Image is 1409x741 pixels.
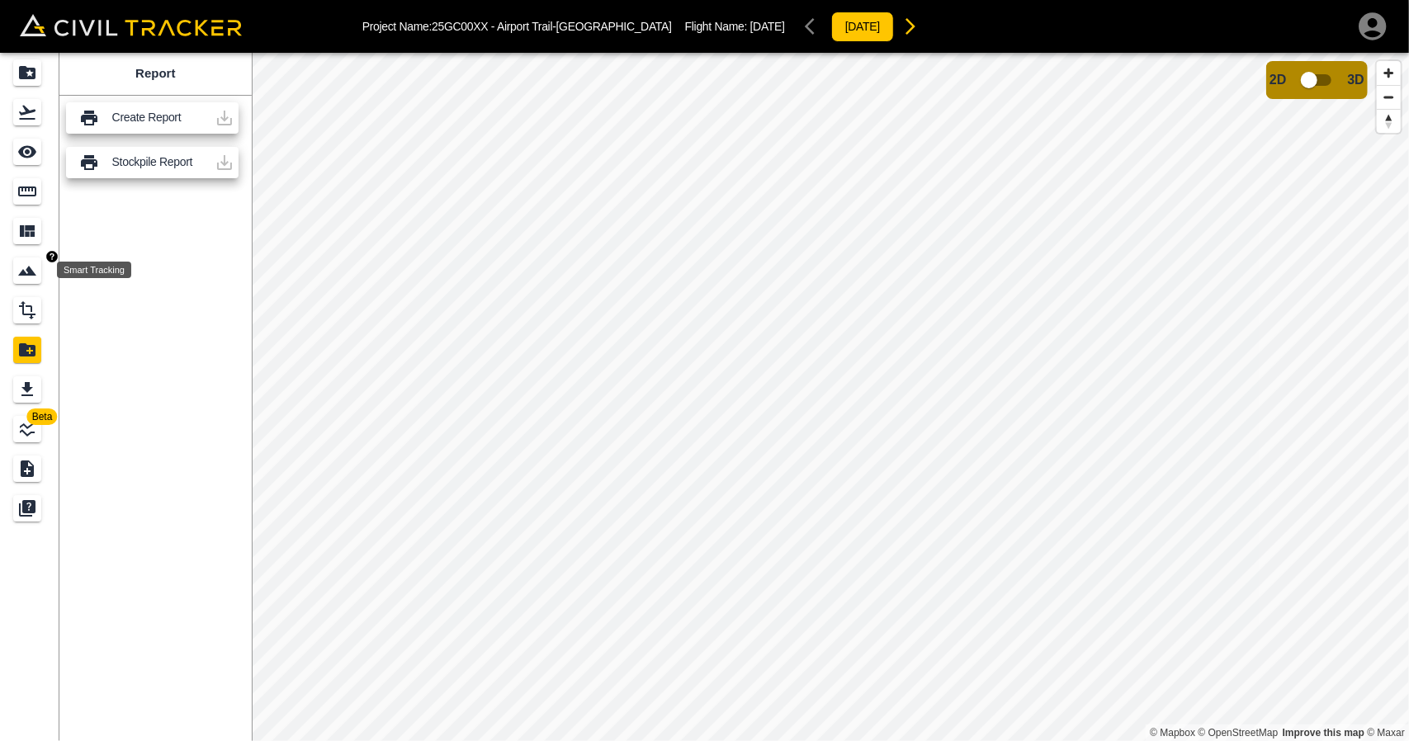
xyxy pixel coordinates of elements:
[252,53,1409,741] canvas: Map
[685,20,785,33] p: Flight Name:
[1377,109,1401,133] button: Reset bearing to north
[362,20,672,33] p: Project Name: 25GC00XX - Airport Trail-[GEOGRAPHIC_DATA]
[1199,727,1279,739] a: OpenStreetMap
[1150,727,1195,739] a: Mapbox
[1270,73,1286,87] span: 2D
[20,14,242,37] img: Civil Tracker
[1367,727,1405,739] a: Maxar
[750,20,785,33] span: [DATE]
[1348,73,1364,87] span: 3D
[1283,727,1364,739] a: Map feedback
[57,262,131,278] div: Smart Tracking
[1377,85,1401,109] button: Zoom out
[1377,61,1401,85] button: Zoom in
[831,12,894,42] button: [DATE]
